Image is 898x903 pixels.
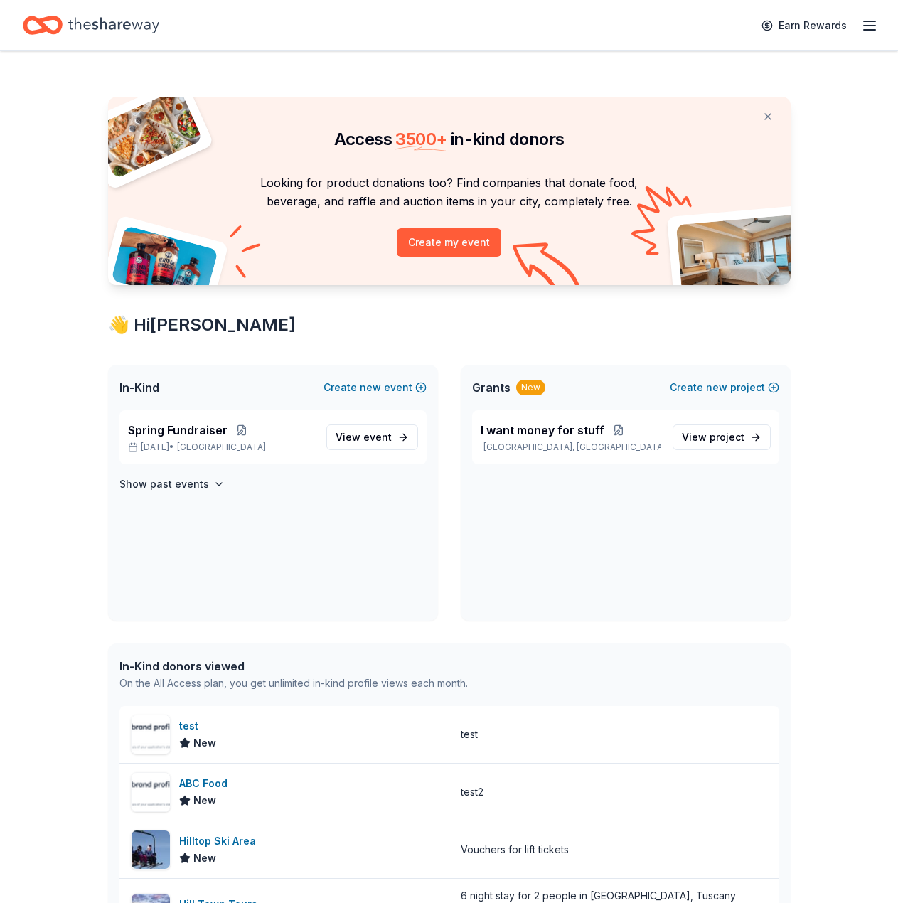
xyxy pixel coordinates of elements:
button: Createnewevent [324,379,427,396]
span: project [710,431,744,443]
span: New [193,792,216,809]
div: Hilltop Ski Area [179,833,262,850]
img: Image for test [132,715,170,754]
div: ABC Food [179,775,233,792]
button: Create my event [397,228,501,257]
div: 👋 Hi [PERSON_NAME] [108,314,791,336]
h4: Show past events [119,476,209,493]
div: test [179,717,216,734]
p: [DATE] • [128,442,315,453]
img: Image for Hilltop Ski Area [132,830,170,869]
a: Home [23,9,159,42]
div: New [516,380,545,395]
span: New [193,850,216,867]
div: test2 [461,784,483,801]
a: Earn Rewards [753,13,855,38]
span: Grants [472,379,511,396]
button: Createnewproject [670,379,779,396]
span: 3500 + [395,129,447,149]
span: New [193,734,216,752]
span: View [682,429,744,446]
span: [GEOGRAPHIC_DATA] [177,442,266,453]
p: [GEOGRAPHIC_DATA], [GEOGRAPHIC_DATA] [481,442,661,453]
img: Image for ABC Food [132,773,170,811]
span: View [336,429,392,446]
span: new [706,379,727,396]
img: Pizza [92,88,203,179]
span: I want money for stuff [481,422,604,439]
div: test [461,726,478,743]
span: In-Kind [119,379,159,396]
a: View project [673,424,771,450]
a: View event [326,424,418,450]
span: Spring Fundraiser [128,422,228,439]
div: Vouchers for lift tickets [461,841,569,858]
p: Looking for product donations too? Find companies that donate food, beverage, and raffle and auct... [125,173,774,211]
div: On the All Access plan, you get unlimited in-kind profile views each month. [119,675,468,692]
img: Curvy arrow [513,242,584,296]
button: Show past events [119,476,225,493]
span: event [363,431,392,443]
span: Access in-kind donors [334,129,565,149]
span: new [360,379,381,396]
div: In-Kind donors viewed [119,658,468,675]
